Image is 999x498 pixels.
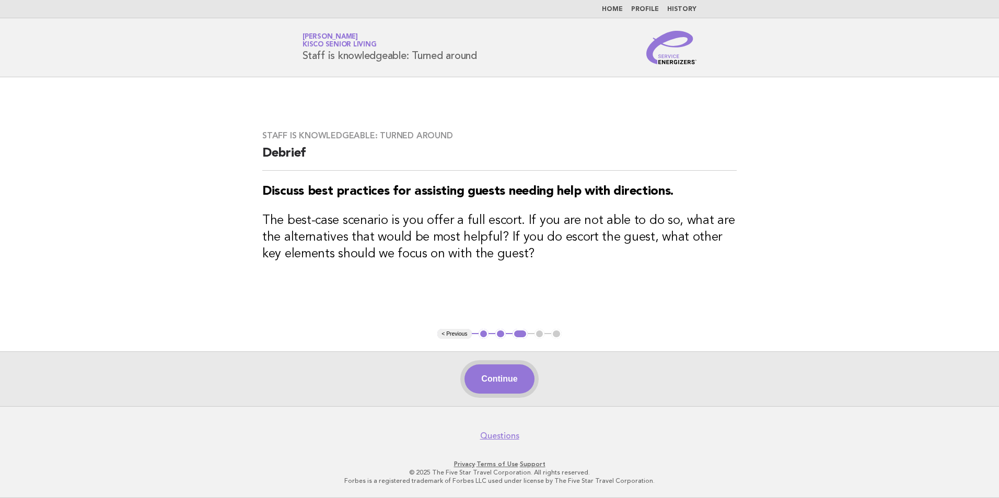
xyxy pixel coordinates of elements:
a: Support [520,460,545,468]
button: 1 [479,329,489,339]
a: Home [602,6,623,13]
a: [PERSON_NAME]Kisco Senior Living [303,33,376,48]
a: History [667,6,696,13]
button: 3 [513,329,528,339]
p: Forbes is a registered trademark of Forbes LLC used under license by The Five Star Travel Corpora... [180,477,819,485]
img: Service Energizers [646,31,696,64]
a: Privacy [454,460,475,468]
button: Continue [464,364,534,394]
h3: Staff is knowledgeable: Turned around [262,131,737,141]
button: < Previous [437,329,471,339]
p: © 2025 The Five Star Travel Corporation. All rights reserved. [180,468,819,477]
strong: Discuss best practices for assisting guests needing help with directions. [262,185,673,198]
h2: Debrief [262,145,737,171]
button: 2 [495,329,506,339]
span: Kisco Senior Living [303,42,376,49]
p: · · [180,460,819,468]
h1: Staff is knowledgeable: Turned around [303,34,477,61]
h3: The best-case scenario is you offer a full escort. If you are not able to do so, what are the alt... [262,212,737,263]
a: Questions [480,431,519,441]
a: Profile [631,6,659,13]
a: Terms of Use [477,460,518,468]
